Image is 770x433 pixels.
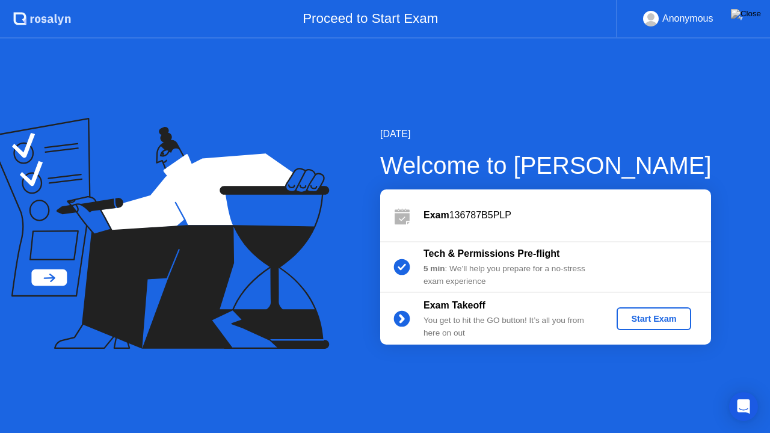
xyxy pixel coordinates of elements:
[423,208,711,223] div: 136787B5PLP
[621,314,686,324] div: Start Exam
[423,248,559,259] b: Tech & Permissions Pre-flight
[380,147,712,183] div: Welcome to [PERSON_NAME]
[423,263,597,287] div: : We’ll help you prepare for a no-stress exam experience
[423,300,485,310] b: Exam Takeoff
[380,127,712,141] div: [DATE]
[423,210,449,220] b: Exam
[423,315,597,339] div: You get to hit the GO button! It’s all you from here on out
[423,264,445,273] b: 5 min
[731,9,761,19] img: Close
[729,392,758,421] div: Open Intercom Messenger
[662,11,713,26] div: Anonymous
[617,307,691,330] button: Start Exam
